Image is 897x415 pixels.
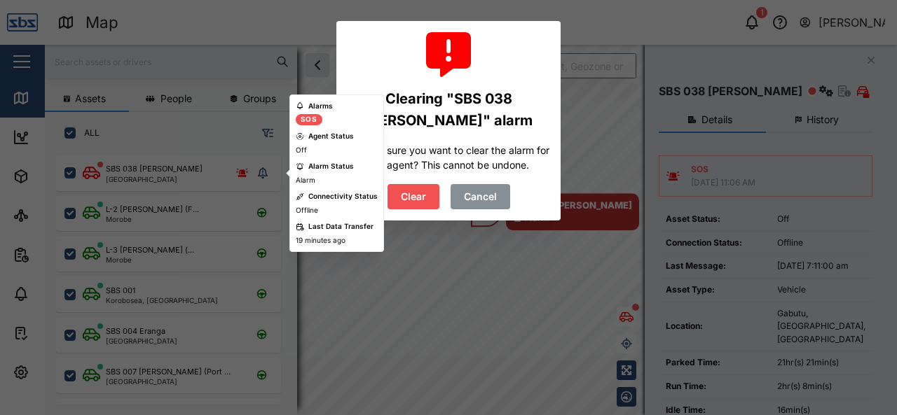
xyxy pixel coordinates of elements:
[296,145,307,156] div: Off
[308,191,378,202] div: Connectivity Status
[308,221,374,232] div: Last Data Transfer
[451,184,510,209] button: Cancel
[301,114,317,125] div: SOS
[348,88,549,132] div: Clearing "SBS 038 [PERSON_NAME]" alarm
[296,175,315,186] div: Alarm
[388,184,439,209] button: Clear
[308,101,333,112] div: Alarms
[348,143,549,173] div: Are you sure you want to clear the alarm for this agent? This cannot be undone.
[296,205,318,216] div: Offline
[296,235,345,246] div: 19 minutes ago
[308,131,354,142] div: Agent Status
[464,185,497,209] span: Cancel
[401,185,426,209] span: Clear
[308,161,354,172] div: Alarm Status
